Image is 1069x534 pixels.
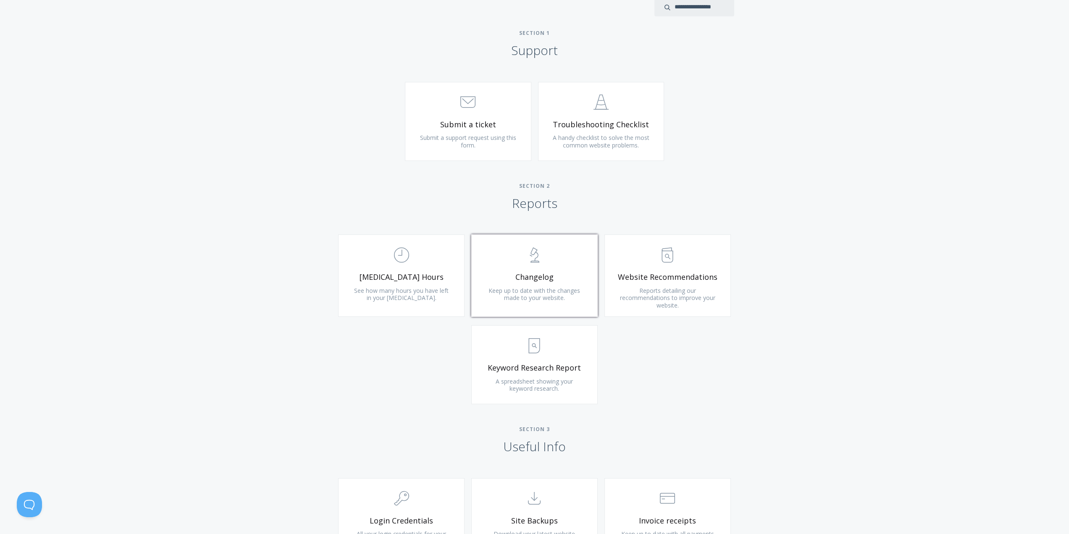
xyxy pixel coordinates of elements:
span: A handy checklist to solve the most common website problems. [553,134,649,149]
span: Submit a ticket [418,120,518,129]
span: Login Credentials [351,516,452,526]
span: [MEDICAL_DATA] Hours [351,272,452,282]
span: Site Backups [484,516,585,526]
span: See how many hours you have left in your [MEDICAL_DATA]. [354,287,449,302]
a: Website Recommendations Reports detailing our recommendations to improve your website. [604,234,731,317]
span: Keep up to date with the changes made to your website. [489,287,580,302]
a: Keyword Research Report A spreadsheet showing your keyword research. [471,325,598,404]
span: Reports detailing our recommendations to improve your website. [620,287,715,309]
span: Website Recommendations [617,272,718,282]
a: Changelog Keep up to date with the changes made to your website. [471,234,598,317]
span: A spreadsheet showing your keyword research. [496,377,573,393]
span: Changelog [484,272,585,282]
span: Invoice receipts [617,516,718,526]
span: Submit a support request using this form. [420,134,516,149]
a: [MEDICAL_DATA] Hours See how many hours you have left in your [MEDICAL_DATA]. [338,234,465,317]
a: Submit a ticket Submit a support request using this form. [405,82,531,161]
iframe: Toggle Customer Support [17,492,42,517]
a: Troubleshooting Checklist A handy checklist to solve the most common website problems. [538,82,665,161]
span: Keyword Research Report [484,363,585,373]
span: Troubleshooting Checklist [551,120,651,129]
